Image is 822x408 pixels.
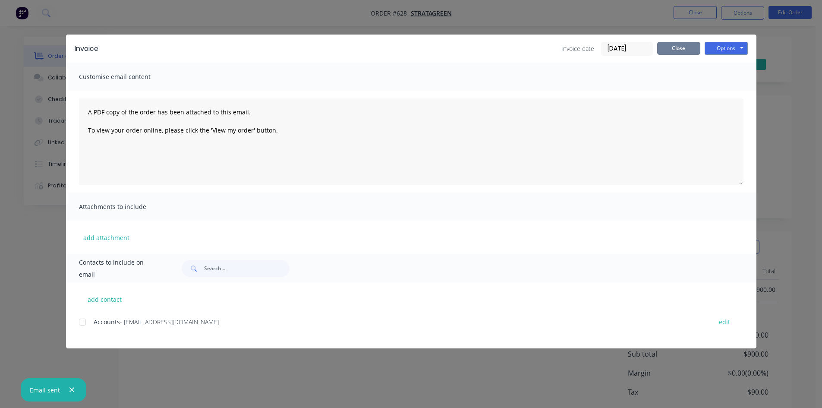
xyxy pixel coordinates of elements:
button: add attachment [79,231,134,244]
div: Invoice [75,44,98,54]
span: Customise email content [79,71,174,83]
textarea: A PDF copy of the order has been attached to this email. To view your order online, please click ... [79,98,743,185]
input: Search... [204,260,290,277]
button: add contact [79,293,131,306]
span: Accounts [94,318,120,326]
button: Close [657,42,700,55]
span: - [EMAIL_ADDRESS][DOMAIN_NAME] [120,318,219,326]
span: Attachments to include [79,201,174,213]
button: edit [714,316,735,328]
span: Invoice date [561,44,594,53]
div: Email sent [30,386,60,395]
button: Options [705,42,748,55]
span: Contacts to include on email [79,256,161,281]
